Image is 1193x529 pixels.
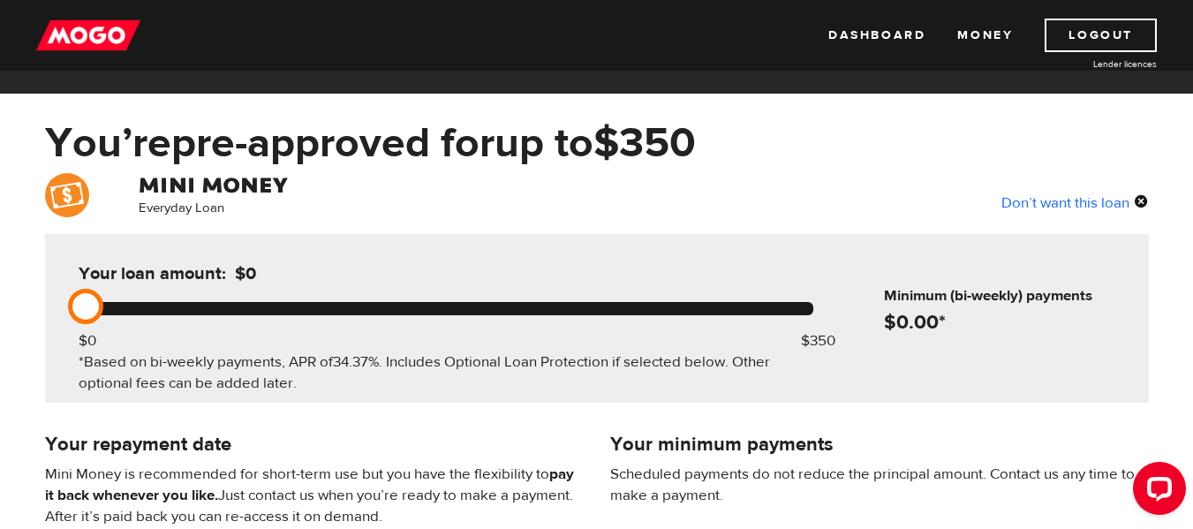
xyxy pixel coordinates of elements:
a: Logout [1045,19,1157,52]
span: 0.00 [896,309,939,335]
span: $0 [235,262,256,284]
img: mogo_logo-11ee424be714fa7cbb0f0f49df9e16ec.png [36,19,140,52]
div: *Based on bi-weekly payments, APR of . Includes Optional Loan Protection if selected below. Other... [79,351,813,394]
span: $350 [593,117,696,170]
span: 34.37% [333,352,379,372]
iframe: LiveChat chat widget [1119,455,1193,529]
a: Lender licences [1024,57,1157,71]
b: pay it back whenever you like. [45,465,574,505]
p: Scheduled payments do not reduce the principal amount. Contact us any time to make a payment. [610,464,1149,506]
h4: Your repayment date [45,432,584,457]
p: Mini Money is recommended for short-term use but you have the flexibility to Just contact us when... [45,464,584,527]
h4: $ [884,310,1142,335]
div: $350 [801,330,835,351]
a: Money [957,19,1013,52]
div: $0 [79,330,96,351]
a: Dashboard [828,19,925,52]
h1: You’re pre-approved for up to [45,120,1149,166]
div: Don’t want this loan [1001,191,1149,214]
h4: Your minimum payments [610,432,1149,457]
h6: Minimum (bi-weekly) payments [884,285,1142,306]
h5: Your loan amount: [79,263,439,284]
